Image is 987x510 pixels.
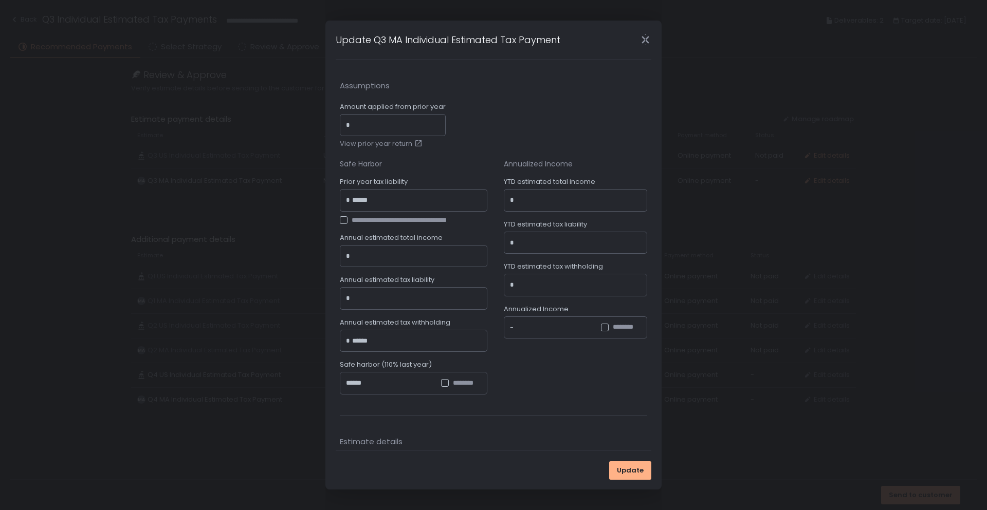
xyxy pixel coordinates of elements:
span: YTD estimated total income [504,177,595,186]
span: YTD estimated tax withholding [504,262,603,271]
span: Annual estimated total income [340,233,443,242]
span: Prior year tax liability [340,177,408,186]
span: Estimate details [340,436,647,448]
span: Annual estimated tax withholding [340,318,450,327]
span: YTD estimated tax liability [504,220,587,229]
div: Safe Harbor [340,159,487,169]
span: Amount applied from prior year [340,102,446,111]
span: Safe harbor (110% last year) [340,360,432,369]
span: Annualized Income [504,305,569,314]
span: Update [617,466,644,475]
h1: Update Q3 MA Individual Estimated Tax Payment [336,33,560,47]
div: - [510,323,514,333]
button: Update [609,461,651,480]
div: Annualized Income [504,159,647,169]
div: Close [629,34,662,46]
span: Annual estimated tax liability [340,275,434,285]
span: Assumptions [340,80,647,92]
a: View prior year return [340,139,425,148]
